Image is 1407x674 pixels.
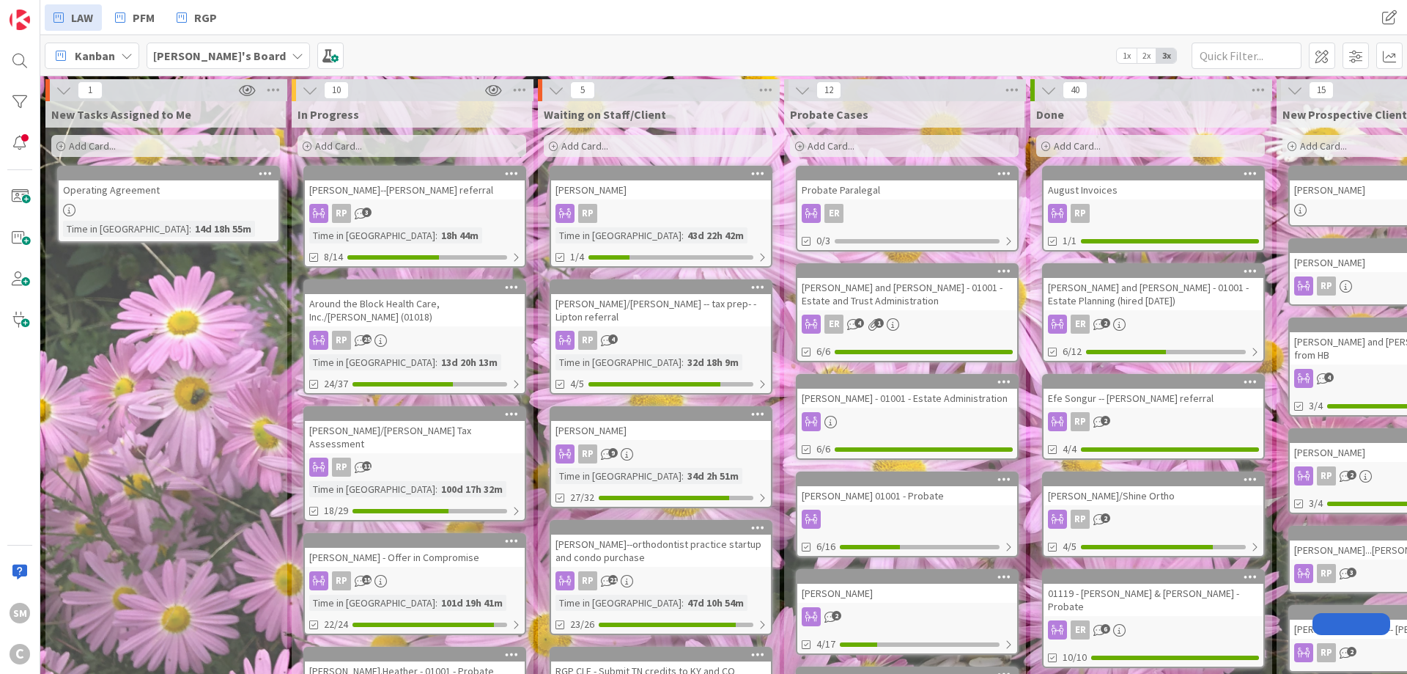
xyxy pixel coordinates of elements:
[305,421,525,453] div: [PERSON_NAME]/[PERSON_NAME] Tax Assessment
[550,406,772,508] a: [PERSON_NAME]RPTime in [GEOGRAPHIC_DATA]:34d 2h 51m27/32
[551,408,771,440] div: [PERSON_NAME]
[551,331,771,350] div: RP
[305,535,525,567] div: [PERSON_NAME] - Offer in Compromise
[874,318,884,328] span: 1
[551,571,771,590] div: RP
[435,481,437,497] span: :
[551,167,771,199] div: [PERSON_NAME]
[305,458,525,477] div: RP
[816,344,830,359] span: 6/6
[824,204,843,223] div: ER
[684,468,742,484] div: 34d 2h 51m
[1309,398,1323,414] span: 3/4
[1347,647,1356,656] span: 2
[561,139,608,153] span: Add Card...
[555,595,682,611] div: Time in [GEOGRAPHIC_DATA]
[796,263,1019,362] a: [PERSON_NAME] and [PERSON_NAME] - 01001 - Estate and Trust AdministrationER6/6
[551,294,771,326] div: [PERSON_NAME]/[PERSON_NAME] -- tax prep- - Lipton referral
[824,315,843,334] div: ER
[797,278,1017,310] div: [PERSON_NAME] and [PERSON_NAME] - 01001 - Estate and Trust Administration
[59,167,278,199] div: Operating Agreement
[1044,412,1263,431] div: RP
[133,9,155,26] span: PFM
[1071,510,1090,529] div: RP
[1071,315,1090,334] div: ER
[1192,43,1301,69] input: Quick Filter...
[1044,389,1263,408] div: Efe Songur -- [PERSON_NAME] referral
[168,4,226,31] a: RGP
[362,575,372,585] span: 15
[796,166,1019,252] a: Probate ParalegalER0/3
[1347,470,1356,480] span: 2
[51,107,191,122] span: New Tasks Assigned to Me
[78,81,103,99] span: 1
[555,227,682,243] div: Time in [GEOGRAPHIC_DATA]
[57,166,280,243] a: Operating AgreementTime in [GEOGRAPHIC_DATA]:14d 18h 55m
[550,166,772,268] a: [PERSON_NAME]RPTime in [GEOGRAPHIC_DATA]:43d 22h 42m1/4
[570,81,595,99] span: 5
[305,331,525,350] div: RP
[797,376,1017,408] div: [PERSON_NAME] - 01001 - Estate Administration
[305,571,525,590] div: RP
[1300,139,1347,153] span: Add Card...
[194,9,217,26] span: RGP
[1044,265,1263,310] div: [PERSON_NAME] and [PERSON_NAME] - 01001 - Estate Planning (hired [DATE])
[59,180,278,199] div: Operating Agreement
[1101,318,1110,328] span: 2
[578,204,597,223] div: RP
[608,575,618,585] span: 21
[808,139,854,153] span: Add Card...
[1036,107,1064,122] span: Done
[797,473,1017,505] div: [PERSON_NAME] 01001 - Probate
[551,521,771,567] div: [PERSON_NAME]--orthodontist practice startup and condo purchase
[796,569,1019,655] a: [PERSON_NAME]4/17
[1063,539,1077,554] span: 4/5
[551,444,771,464] div: RP
[1071,620,1090,640] div: ER
[1156,48,1176,63] span: 3x
[324,617,348,632] span: 22/24
[309,354,435,370] div: Time in [GEOGRAPHIC_DATA]
[305,180,525,199] div: [PERSON_NAME]--[PERSON_NAME] referral
[796,374,1019,460] a: [PERSON_NAME] - 01001 - Estate Administration6/6
[69,139,116,153] span: Add Card...
[551,204,771,223] div: RP
[309,595,435,611] div: Time in [GEOGRAPHIC_DATA]
[1044,571,1263,616] div: 01119 - [PERSON_NAME] & [PERSON_NAME] - Probate
[1063,344,1082,359] span: 6/12
[362,461,372,471] span: 11
[305,281,525,326] div: Around the Block Health Care, Inc./[PERSON_NAME] (01018)
[796,472,1019,557] a: [PERSON_NAME] 01001 - Probate6/16
[332,458,351,477] div: RP
[1044,473,1263,505] div: [PERSON_NAME]/Shine Ortho
[1044,584,1263,616] div: 01119 - [PERSON_NAME] & [PERSON_NAME] - Probate
[578,444,597,464] div: RP
[816,81,841,99] span: 12
[437,595,506,611] div: 101d 19h 41m
[797,486,1017,505] div: [PERSON_NAME] 01001 - Probate
[797,571,1017,603] div: [PERSON_NAME]
[570,490,594,505] span: 27/32
[578,571,597,590] div: RP
[1042,374,1265,460] a: Efe Songur -- [PERSON_NAME] referralRP4/4
[63,221,189,237] div: Time in [GEOGRAPHIC_DATA]
[551,421,771,440] div: [PERSON_NAME]
[1347,568,1356,577] span: 3
[1042,472,1265,557] a: [PERSON_NAME]/Shine OrthoRP4/5
[106,4,163,31] a: PFM
[551,180,771,199] div: [PERSON_NAME]
[797,265,1017,310] div: [PERSON_NAME] and [PERSON_NAME] - 01001 - Estate and Trust Administration
[324,249,343,265] span: 8/14
[332,331,351,350] div: RP
[1044,376,1263,408] div: Efe Songur -- [PERSON_NAME] referral
[1137,48,1156,63] span: 2x
[608,334,618,344] span: 4
[797,180,1017,199] div: Probate Paralegal
[684,354,742,370] div: 32d 18h 9m
[305,548,525,567] div: [PERSON_NAME] - Offer in Compromise
[71,9,93,26] span: LAW
[305,167,525,199] div: [PERSON_NAME]--[PERSON_NAME] referral
[1044,180,1263,199] div: August Invoices
[570,376,584,392] span: 4/5
[570,249,584,265] span: 1/4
